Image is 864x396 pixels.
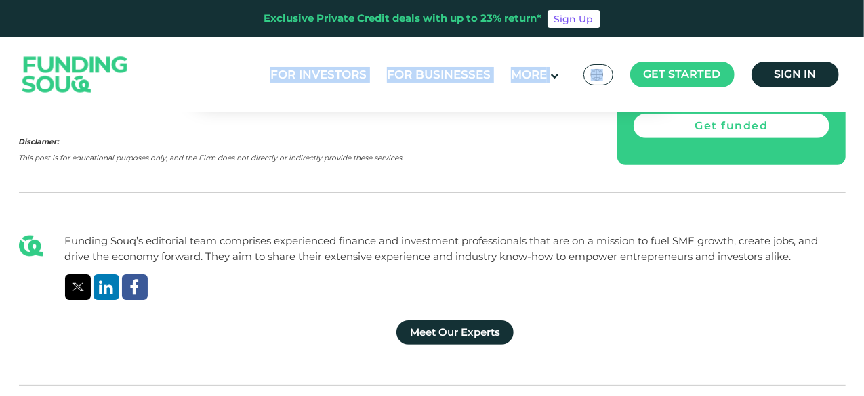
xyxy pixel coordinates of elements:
a: Sign Up [548,10,600,28]
img: SA Flag [591,69,603,81]
span: Sign in [774,68,816,81]
img: twitter [72,283,84,291]
a: Get funded [634,114,829,138]
a: For Businesses [384,64,494,86]
a: Sign in [752,62,839,87]
span: Get started [644,68,721,81]
img: Blog Author [19,234,43,258]
img: Logo [9,41,142,109]
a: Meet Our Experts [396,320,514,345]
em: Disclamer: [19,137,60,146]
em: This post is for educational purposes only, and the Firm does not directly or indirectly provide ... [19,154,404,162]
div: Exclusive Private Credit deals with up to 23% return* [264,11,542,26]
a: For Investors [267,64,370,86]
div: Funding Souq’s editorial team comprises experienced finance and investment professionals that are... [65,234,846,264]
span: More [511,68,547,81]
